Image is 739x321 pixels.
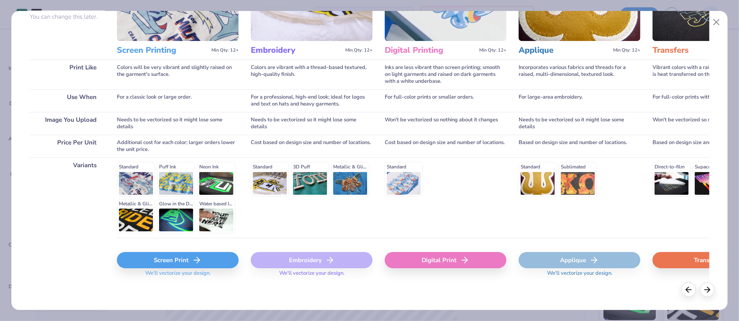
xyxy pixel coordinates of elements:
[479,47,506,53] span: Min Qty: 12+
[385,112,506,135] div: Won't be vectorized so nothing about it changes
[345,47,373,53] span: Min Qty: 12+
[30,135,105,157] div: Price Per Unit
[30,13,105,20] p: You can change this later.
[385,252,506,268] div: Digital Print
[251,135,373,157] div: Cost based on design size and number of locations.
[385,60,506,89] div: Inks are less vibrant than screen printing; smooth on light garments and raised on dark garments ...
[117,112,239,135] div: Needs to be vectorized so it might lose some details
[251,112,373,135] div: Needs to be vectorized so it might lose some details
[385,89,506,112] div: For full-color prints or smaller orders.
[251,252,373,268] div: Embroidery
[251,60,373,89] div: Colors are vibrant with a thread-based textured, high-quality finish.
[142,270,214,282] span: We'll vectorize your design.
[117,252,239,268] div: Screen Print
[385,135,506,157] div: Cost based on design size and number of locations.
[117,60,239,89] div: Colors will be very vibrant and slightly raised on the garment's surface.
[276,270,348,282] span: We'll vectorize your design.
[519,89,640,112] div: For large-area embroidery.
[385,45,476,56] h3: Digital Printing
[30,60,105,89] div: Print Like
[519,112,640,135] div: Needs to be vectorized so it might lose some details
[544,270,616,282] span: We'll vectorize your design.
[30,112,105,135] div: Image You Upload
[519,135,640,157] div: Based on design size and number of locations.
[30,89,105,112] div: Use When
[211,47,239,53] span: Min Qty: 12+
[519,45,610,56] h3: Applique
[117,135,239,157] div: Additional cost for each color; larger orders lower the unit price.
[519,252,640,268] div: Applique
[30,157,105,238] div: Variants
[117,89,239,112] div: For a classic look or large order.
[709,15,724,30] button: Close
[519,60,640,89] div: Incorporates various fabrics and threads for a raised, multi-dimensional, textured look.
[251,89,373,112] div: For a professional, high-end look; ideal for logos and text on hats and heavy garments.
[613,47,640,53] span: Min Qty: 12+
[117,45,208,56] h3: Screen Printing
[251,45,342,56] h3: Embroidery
